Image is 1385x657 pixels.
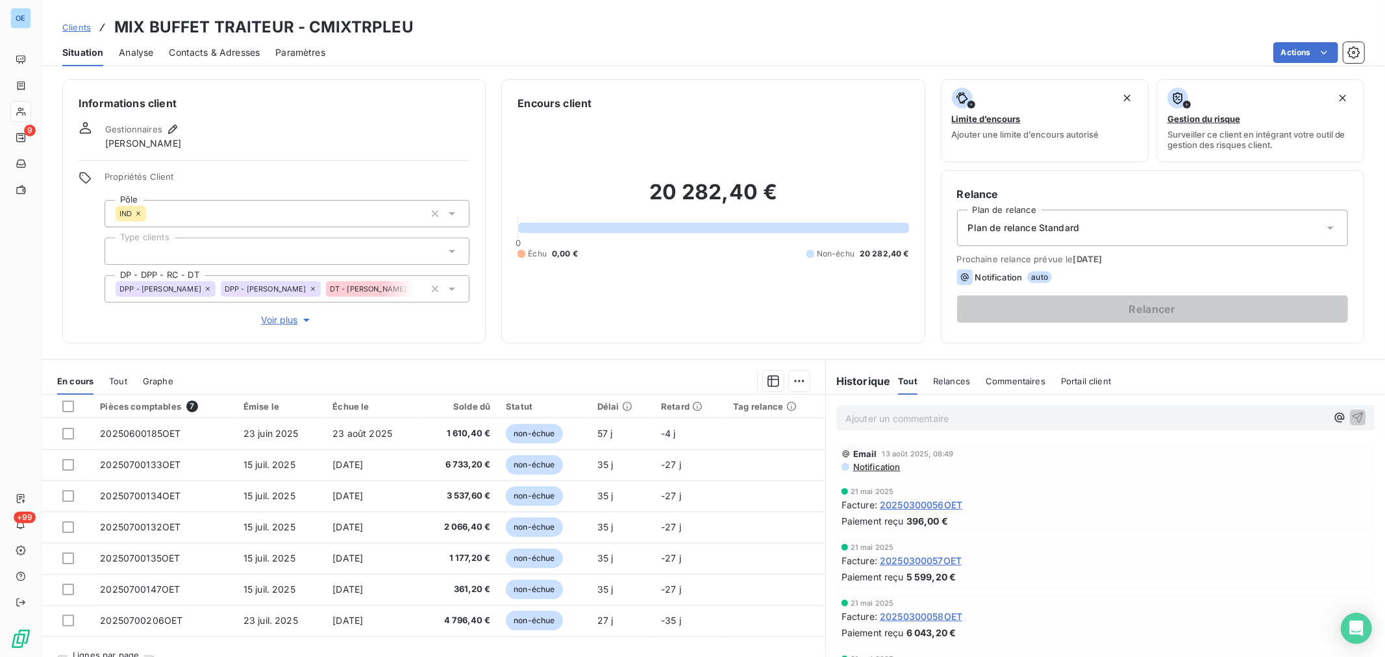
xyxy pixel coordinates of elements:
[275,46,325,59] span: Paramètres
[1167,114,1240,124] span: Gestion du risque
[62,22,91,32] span: Clients
[114,16,414,39] h3: MIX BUFFET TRAITEUR - CMIXTRPLEU
[100,459,181,470] span: 20250700133OET
[243,401,317,412] div: Émise le
[332,459,363,470] span: [DATE]
[428,521,491,534] span: 2 066,40 €
[817,248,855,260] span: Non-échu
[933,376,970,386] span: Relances
[597,490,614,501] span: 35 j
[100,615,182,626] span: 20250700206OET
[906,626,956,639] span: 6 043,20 €
[597,552,614,564] span: 35 j
[906,514,948,528] span: 396,00 €
[661,615,681,626] span: -35 j
[516,238,521,248] span: 0
[952,114,1021,124] span: Limite d’encours
[1061,376,1111,386] span: Portail client
[968,221,1080,234] span: Plan de relance Standard
[597,584,614,595] span: 35 j
[146,208,156,219] input: Ajouter une valeur
[243,428,299,439] span: 23 juin 2025
[243,521,295,532] span: 15 juil. 2025
[842,554,877,567] span: Facture :
[552,248,578,260] span: 0,00 €
[506,424,562,443] span: non-échue
[428,427,491,440] span: 1 610,40 €
[1341,613,1372,644] div: Open Intercom Messenger
[853,449,877,459] span: Email
[941,79,1149,162] button: Limite d’encoursAjouter une limite d’encours autorisé
[332,521,363,532] span: [DATE]
[661,490,681,501] span: -27 j
[105,137,181,150] span: [PERSON_NAME]
[851,599,894,607] span: 21 mai 2025
[880,610,962,623] span: 20250300058OET
[10,127,31,148] a: 9
[1167,129,1353,150] span: Surveiller ce client en intégrant votre outil de gestion des risques client.
[24,125,36,136] span: 9
[332,584,363,595] span: [DATE]
[597,615,614,626] span: 27 j
[119,46,153,59] span: Analyse
[986,376,1045,386] span: Commentaires
[119,210,132,217] span: IND
[116,245,126,257] input: Ajouter une valeur
[661,459,681,470] span: -27 j
[852,462,901,472] span: Notification
[243,490,295,501] span: 15 juil. 2025
[109,376,127,386] span: Tout
[661,401,717,412] div: Retard
[332,552,363,564] span: [DATE]
[79,95,469,111] h6: Informations client
[428,490,491,502] span: 3 537,60 €
[169,46,260,59] span: Contacts & Adresses
[957,295,1348,323] button: Relancer
[10,8,31,29] div: OE
[1073,254,1103,264] span: [DATE]
[528,248,547,260] span: Échu
[330,285,407,293] span: DT - [PERSON_NAME]
[100,428,181,439] span: 20250600185OET
[261,314,313,327] span: Voir plus
[842,498,877,512] span: Facture :
[10,628,31,649] img: Logo LeanPay
[119,285,201,293] span: DPP - [PERSON_NAME]
[842,610,877,623] span: Facture :
[975,272,1023,282] span: Notification
[100,401,228,412] div: Pièces comptables
[518,95,592,111] h6: Encours client
[506,580,562,599] span: non-échue
[428,458,491,471] span: 6 733,20 €
[661,584,681,595] span: -27 j
[332,428,392,439] span: 23 août 2025
[518,179,908,218] h2: 20 282,40 €
[428,552,491,565] span: 1 177,20 €
[243,459,295,470] span: 15 juil. 2025
[842,570,904,584] span: Paiement reçu
[414,283,425,295] input: Ajouter une valeur
[428,401,491,412] div: Solde dû
[826,373,891,389] h6: Historique
[14,512,36,523] span: +99
[957,254,1348,264] span: Prochaine relance prévue le
[597,428,613,439] span: 57 j
[332,615,363,626] span: [DATE]
[506,486,562,506] span: non-échue
[506,455,562,475] span: non-échue
[100,552,180,564] span: 20250700135OET
[733,401,817,412] div: Tag relance
[952,129,1099,140] span: Ajouter une limite d’encours autorisé
[1156,79,1364,162] button: Gestion du risqueSurveiller ce client en intégrant votre outil de gestion des risques client.
[661,552,681,564] span: -27 j
[597,401,645,412] div: Délai
[957,186,1348,202] h6: Relance
[243,584,295,595] span: 15 juil. 2025
[428,583,491,596] span: 361,20 €
[661,521,681,532] span: -27 j
[186,401,198,412] span: 7
[225,285,306,293] span: DPP - [PERSON_NAME]
[506,611,562,630] span: non-échue
[597,459,614,470] span: 35 j
[105,313,469,327] button: Voir plus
